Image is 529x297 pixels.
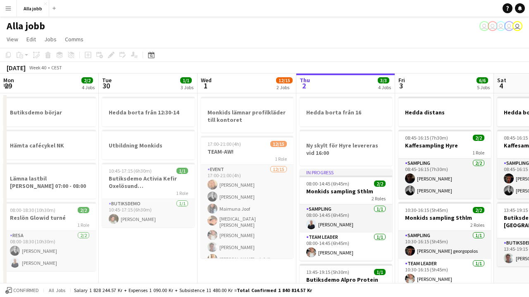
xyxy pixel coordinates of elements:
span: Total Confirmed 1 840 814.57 kr [237,287,312,293]
span: Comms [65,36,83,43]
app-job-card: Utbildning Monkids [102,130,195,159]
span: Confirmed [13,287,39,293]
app-job-card: Hedda distans [398,97,491,126]
span: Mon [3,76,14,84]
span: 2/2 [374,181,386,187]
app-user-avatar: Emil Hasselberg [496,21,506,31]
h3: Butiksdemo Alpro Protein Halmstad [300,276,392,291]
span: 10:30-16:15 (5h45m) [405,207,448,213]
span: Sat [497,76,506,84]
app-job-card: Hedda borta från 16 [300,97,392,126]
span: 1 Role [77,222,89,228]
h3: Reslön Glowid turné [3,214,96,221]
div: 4 Jobs [378,84,391,90]
span: 1 Role [176,190,188,196]
span: 3 [397,81,405,90]
h3: Butiksdemo Activia Kefir Oxelösund ([GEOGRAPHIC_DATA]) [102,175,195,190]
span: 2/2 [81,77,93,83]
h3: Ny skylt för Hyre levereras vid 16:00 [300,142,392,157]
app-job-card: In progress08:00-14:45 (6h45m)2/2Monkids sampling Sthlm2 RolesSampling1/108:00-14:45 (6h45m)[PERS... [300,169,392,261]
span: 08:00-18:30 (10h30m) [10,207,55,213]
span: 1/1 [374,269,386,275]
h3: Hedda borta från 16 [300,109,392,116]
app-user-avatar: Hedda Lagerbielke [488,21,498,31]
app-card-role: Sampling1/108:00-14:45 (6h45m)[PERSON_NAME] [300,204,392,233]
span: 1 Role [472,150,484,156]
span: 2 Roles [372,195,386,202]
app-job-card: Hedda borta från 12:30-14 [102,97,195,126]
button: Confirmed [4,286,40,295]
span: Tue [102,76,112,84]
span: 08:45-16:15 (7h30m) [405,135,448,141]
span: 29 [2,81,14,90]
app-job-card: 10:45-17:15 (6h30m)1/1Butiksdemo Activia Kefir Oxelösund ([GEOGRAPHIC_DATA])1 RoleButiksdemo1/110... [102,163,195,227]
app-job-card: 08:00-18:30 (10h30m)2/2Reslön Glowid turné1 RoleResa2/208:00-18:30 (10h30m)[PERSON_NAME][PERSON_N... [3,202,96,271]
span: 3/3 [378,77,389,83]
span: Wed [201,76,212,84]
a: Edit [23,34,39,45]
h3: Kaffesampling Hyre [398,142,491,149]
app-card-role: Team Leader1/108:00-14:45 (6h45m)[PERSON_NAME] [300,233,392,261]
a: Jobs [41,34,60,45]
span: 4 [496,81,506,90]
app-job-card: 08:45-16:15 (7h30m)2/2Kaffesampling Hyre1 RoleSampling2/208:45-16:15 (7h30m)[PERSON_NAME][PERSON_... [398,130,491,199]
span: Jobs [44,36,57,43]
h3: Monkids sampling Sthlm [300,188,392,195]
app-card-role: Sampling1/110:30-16:15 (5h45m)[PERSON_NAME] georgopolos [398,231,491,259]
div: In progress [300,169,392,176]
div: 4 Jobs [82,84,95,90]
span: 6/6 [477,77,488,83]
h3: Butiksdemo börjar [3,109,96,116]
span: 17:00-21:00 (4h) [207,141,241,147]
app-user-avatar: Stina Dahl [512,21,522,31]
app-job-card: 17:00-21:00 (4h)12/15TEAM-AW!1 RoleEvent12/1517:00-21:00 (4h)[PERSON_NAME][PERSON_NAME]Maimuna Jo... [201,136,293,258]
h3: Hedda distans [398,109,491,116]
app-user-avatar: August Löfgren [504,21,514,31]
h3: Monkids sampling Sthlm [398,214,491,221]
app-job-card: Butiksdemo börjar [3,97,96,126]
app-job-card: Ny skylt för Hyre levereras vid 16:00 [300,130,392,166]
span: Edit [26,36,36,43]
div: [DATE] [7,64,26,72]
div: 3 Jobs [181,84,193,90]
div: 2 Jobs [276,84,292,90]
h3: Monkids lämnar profilkläder till kontoret [201,109,293,124]
span: 1 Role [275,156,287,162]
app-card-role: Team Leader1/110:30-16:15 (5h45m)[PERSON_NAME] [398,259,491,287]
app-job-card: 10:30-16:15 (5h45m)2/2Monkids sampling Sthlm2 RolesSampling1/110:30-16:15 (5h45m)[PERSON_NAME] ge... [398,202,491,287]
app-user-avatar: Hedda Lagerbielke [479,21,489,31]
app-job-card: Monkids lämnar profilkläder till kontoret [201,97,293,133]
app-job-card: Hämta cafécykel NK [3,130,96,159]
h1: Alla jobb [7,20,45,32]
span: 13:45-19:15 (5h30m) [306,269,349,275]
span: 10:45-17:15 (6h30m) [109,168,152,174]
h3: Hämta cafécykel NK [3,142,96,149]
div: CEST [51,64,62,71]
h3: Utbildning Monkids [102,142,195,149]
span: 12/15 [276,77,293,83]
span: 30 [101,81,112,90]
span: 08:00-14:45 (6h45m) [306,181,349,187]
app-job-card: Lämna lastbil [PERSON_NAME] 07:00 - 08:00 [3,163,96,199]
span: Week 40 [27,64,48,71]
span: View [7,36,18,43]
span: 12/15 [270,141,287,147]
span: 2/2 [78,207,89,213]
span: 2/2 [473,207,484,213]
span: Fri [398,76,405,84]
app-card-role: Sampling2/208:45-16:15 (7h30m)[PERSON_NAME][PERSON_NAME] [398,159,491,199]
span: 2/2 [473,135,484,141]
